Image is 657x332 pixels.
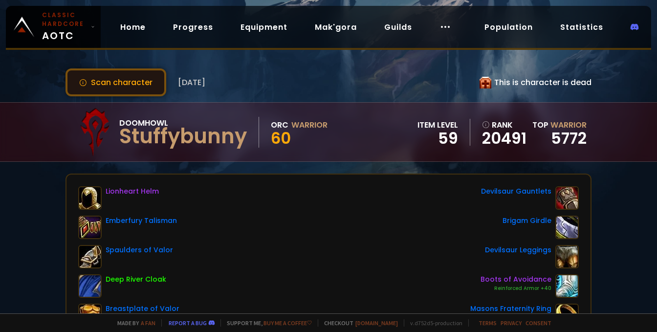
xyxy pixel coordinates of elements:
span: AOTC [42,11,87,43]
div: Breastplate of Valor [106,304,179,314]
img: item-16733 [78,245,102,268]
a: Guilds [376,17,420,37]
a: 20491 [482,131,526,146]
div: Boots of Avoidance [481,274,551,285]
button: Scan character [66,68,166,96]
a: Statistics [552,17,611,37]
div: Doomhowl [119,117,247,129]
a: [DOMAIN_NAME] [355,319,398,327]
a: Equipment [233,17,295,37]
div: Spaulders of Valor [106,245,173,255]
a: Report a bug [169,319,207,327]
div: Orc [271,119,288,131]
img: item-15063 [555,186,579,210]
span: Warrior [550,119,587,131]
img: item-13142 [555,216,579,239]
span: v. d752d5 - production [404,319,462,327]
a: Privacy [501,319,522,327]
img: item-14549 [555,274,579,298]
div: Emberfury Talisman [106,216,177,226]
div: Brigam Girdle [503,216,551,226]
div: 59 [417,131,458,146]
img: item-15789 [78,274,102,298]
span: Checkout [318,319,398,327]
img: item-15062 [555,245,579,268]
div: Warrior [291,119,328,131]
a: Progress [165,17,221,37]
span: [DATE] [178,76,205,89]
span: 60 [271,127,291,149]
div: Deep River Cloak [106,274,166,285]
a: Buy me a coffee [263,319,312,327]
img: item-12929 [78,216,102,239]
a: a fan [141,319,155,327]
a: Terms [479,319,497,327]
span: Made by [111,319,155,327]
a: Classic HardcoreAOTC [6,6,101,48]
div: Stuffybunny [119,129,247,144]
a: Consent [526,319,551,327]
a: Mak'gora [307,17,365,37]
div: Devilsaur Leggings [485,245,551,255]
a: 5772 [551,127,587,149]
div: Devilsaur Gauntlets [481,186,551,197]
div: item level [417,119,458,131]
img: item-12640 [78,186,102,210]
div: rank [482,119,526,131]
div: Masons Fraternity Ring [470,304,551,314]
small: Classic Hardcore [42,11,87,28]
div: This is character is dead [480,76,591,89]
div: Lionheart Helm [106,186,159,197]
a: Home [112,17,153,37]
div: Reinforced Armor +40 [481,285,551,292]
a: Population [477,17,541,37]
div: Top [532,119,587,131]
span: Support me, [220,319,312,327]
